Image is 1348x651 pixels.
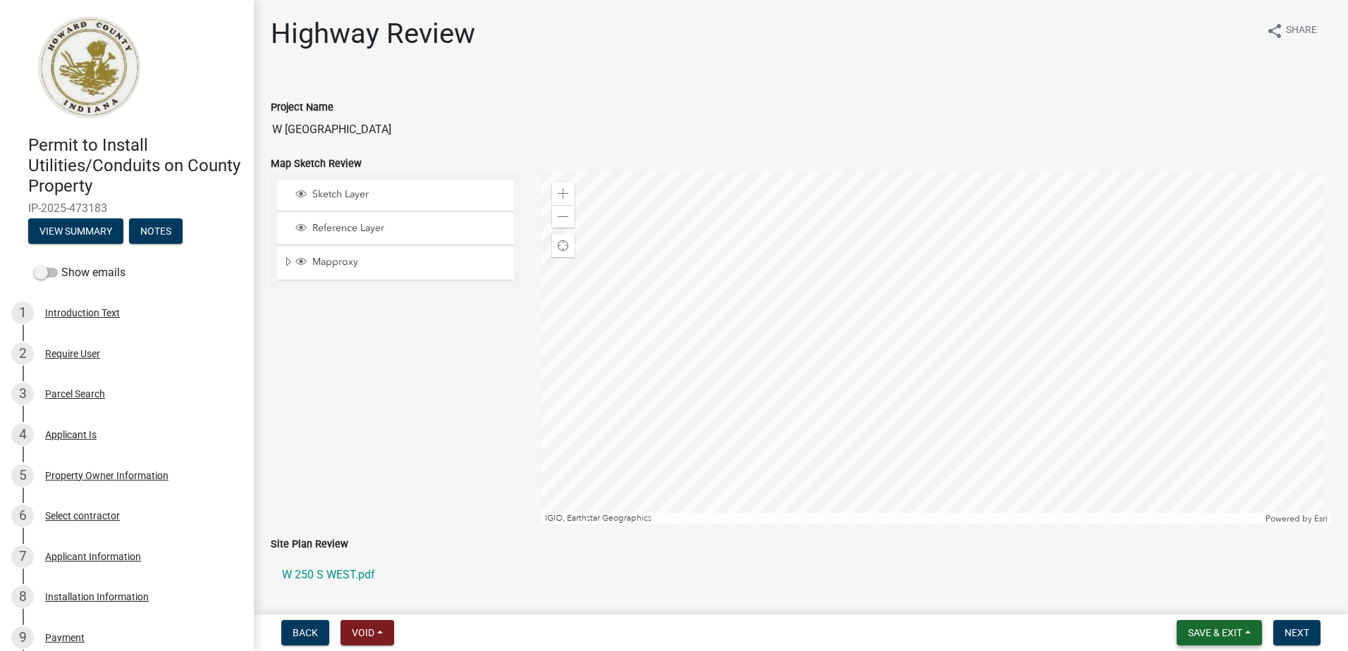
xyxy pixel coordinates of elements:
span: Mapproxy [309,256,509,268]
wm-modal-confirm: Summary [28,227,123,238]
span: Next [1285,627,1309,638]
div: Zoom in [552,182,575,205]
div: 4 [11,423,34,446]
li: Mapproxy [277,247,514,280]
div: 3 [11,383,34,405]
button: Next [1273,620,1321,645]
div: 9 [11,626,34,649]
span: Expand [283,256,293,271]
label: Show emails [34,264,125,281]
button: Void [341,620,394,645]
i: share [1266,23,1283,39]
div: Require User [45,349,100,359]
div: Introduction Text [45,308,120,318]
div: 2 [11,342,34,365]
div: 8 [11,585,34,608]
div: 6 [11,504,34,527]
label: Site Plan Review [271,540,348,550]
div: Select contractor [45,511,120,521]
button: Back [281,620,329,645]
button: View Summary [28,218,123,244]
div: 7 [11,545,34,568]
button: Notes [129,218,183,244]
div: Payment [45,633,85,643]
div: Sketch Layer [293,188,509,202]
h4: Permit to Install Utilities/Conduits on County Property [28,135,243,196]
img: Howard County, Indiana [28,15,149,120]
div: Reference Layer [293,222,509,236]
div: Installation Information [45,592,149,602]
div: Powered by [1262,513,1331,524]
div: Parcel Search [45,389,105,399]
div: Find my location [552,235,575,257]
span: Void [352,627,374,638]
label: Project Name [271,103,333,113]
div: 5 [11,464,34,487]
a: Esri [1314,514,1328,523]
span: Reference Layer [309,222,509,235]
h1: Highway Review [271,17,475,51]
div: 1 [11,302,34,324]
div: Property Owner Information [45,471,168,480]
span: Share [1286,23,1317,39]
span: Back [293,627,318,638]
button: Save & Exit [1177,620,1262,645]
button: shareShare [1255,17,1328,44]
a: W 250 S WEST.pdf [271,558,1331,592]
div: Zoom out [552,205,575,228]
wm-modal-confirm: Notes [129,227,183,238]
li: Sketch Layer [277,180,514,211]
div: Applicant Information [45,552,141,562]
div: IGIO, Earthstar Geographics [541,513,1263,524]
span: IP-2025-473183 [28,201,226,215]
li: Reference Layer [277,213,514,245]
div: Mapproxy [293,256,509,270]
div: Applicant Is [45,430,97,440]
ul: Layer List [276,176,515,284]
span: Sketch Layer [309,188,509,201]
label: Map Sketch Review [271,159,362,169]
span: Save & Exit [1188,627,1242,638]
